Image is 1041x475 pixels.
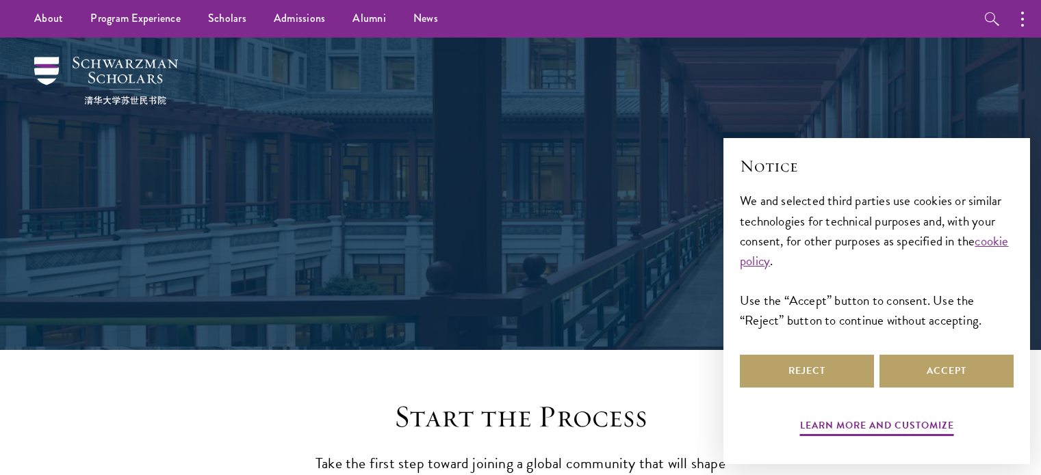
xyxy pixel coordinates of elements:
[740,355,874,388] button: Reject
[740,191,1014,329] div: We and selected third parties use cookies or similar technologies for technical purposes and, wit...
[879,355,1014,388] button: Accept
[800,417,954,438] button: Learn more and customize
[740,154,1014,178] h2: Notice
[34,57,178,105] img: Schwarzman Scholars
[740,231,1009,271] a: cookie policy
[309,398,733,436] h2: Start the Process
